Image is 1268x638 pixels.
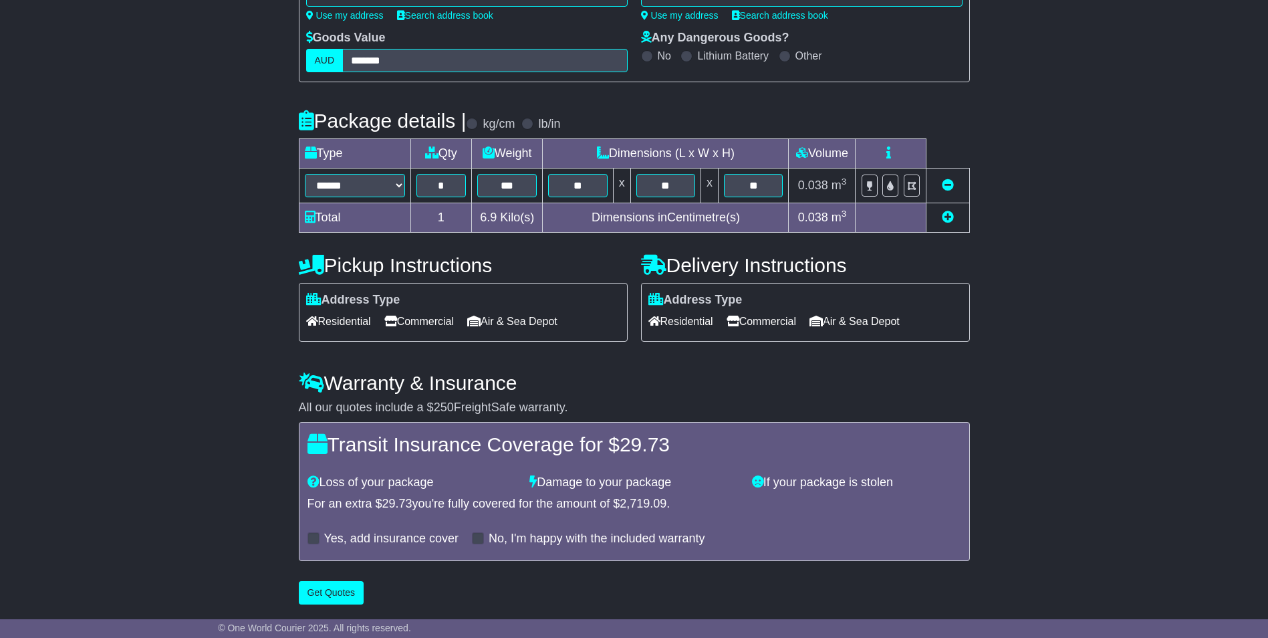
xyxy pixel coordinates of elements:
div: If your package is stolen [745,475,968,490]
div: For an extra $ you're fully covered for the amount of $ . [307,497,961,512]
span: 29.73 [620,433,670,455]
label: Any Dangerous Goods? [641,31,789,45]
label: AUD [306,49,344,72]
td: Kilo(s) [472,203,543,233]
a: Use my address [306,10,384,21]
td: Weight [472,139,543,169]
span: Air & Sea Depot [467,311,557,332]
span: m [832,179,847,192]
span: 250 [434,401,454,414]
span: Commercial [727,311,796,332]
label: Other [795,49,822,62]
span: 0.038 [798,211,828,224]
label: Goods Value [306,31,386,45]
label: Lithium Battery [697,49,769,62]
label: Address Type [648,293,743,308]
td: Qty [410,139,472,169]
label: No [658,49,671,62]
h4: Package details | [299,110,467,132]
div: Damage to your package [523,475,745,490]
label: No, I'm happy with the included warranty [489,532,705,546]
span: 2,719.09 [620,497,666,510]
span: Commercial [384,311,454,332]
label: Yes, add insurance cover [324,532,459,546]
a: Search address book [397,10,493,21]
td: Dimensions in Centimetre(s) [543,203,789,233]
span: © One World Courier 2025. All rights reserved. [218,623,411,633]
label: lb/in [538,117,560,132]
a: Remove this item [942,179,954,192]
label: kg/cm [483,117,515,132]
button: Get Quotes [299,581,364,605]
h4: Delivery Instructions [641,254,970,276]
span: 29.73 [382,497,412,510]
sup: 3 [842,209,847,219]
td: x [613,169,630,203]
sup: 3 [842,177,847,187]
span: Air & Sea Depot [809,311,900,332]
h4: Pickup Instructions [299,254,628,276]
td: Dimensions (L x W x H) [543,139,789,169]
label: Address Type [306,293,400,308]
div: Loss of your package [301,475,523,490]
span: Residential [648,311,713,332]
h4: Transit Insurance Coverage for $ [307,433,961,455]
div: All our quotes include a $ FreightSafe warranty. [299,401,970,415]
a: Add new item [942,211,954,224]
td: 1 [410,203,472,233]
span: 0.038 [798,179,828,192]
span: m [832,211,847,224]
a: Use my address [641,10,719,21]
td: Volume [789,139,856,169]
td: Type [299,139,410,169]
td: x [701,169,719,203]
a: Search address book [732,10,828,21]
span: Residential [306,311,371,332]
span: 6.9 [480,211,497,224]
h4: Warranty & Insurance [299,372,970,394]
td: Total [299,203,410,233]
